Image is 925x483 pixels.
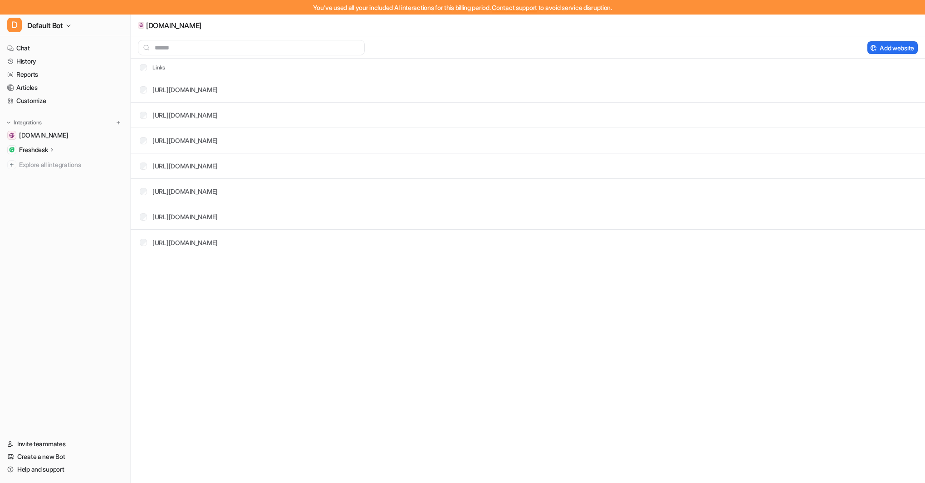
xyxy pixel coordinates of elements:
img: menu_add.svg [115,119,122,126]
img: expand menu [5,119,12,126]
th: Links [132,62,166,73]
a: Help and support [4,463,127,476]
img: drivingtests.co.uk icon [139,23,143,27]
span: [DOMAIN_NAME] [19,131,68,140]
a: History [4,55,127,68]
button: Add website [867,41,918,54]
img: explore all integrations [7,160,16,169]
a: Reports [4,68,127,81]
p: Freshdesk [19,145,48,154]
a: [URL][DOMAIN_NAME] [152,239,218,246]
img: Freshdesk [9,147,15,153]
span: D [7,18,22,32]
a: drivingtests.co.uk[DOMAIN_NAME] [4,129,127,142]
a: Explore all integrations [4,158,127,171]
a: Customize [4,94,127,107]
a: [URL][DOMAIN_NAME] [152,187,218,195]
button: Integrations [4,118,44,127]
a: Articles [4,81,127,94]
a: Invite teammates [4,438,127,450]
a: Chat [4,42,127,54]
a: Create a new Bot [4,450,127,463]
p: [DOMAIN_NAME] [146,21,201,30]
a: [URL][DOMAIN_NAME] [152,111,218,119]
span: Explore all integrations [19,158,123,172]
a: [URL][DOMAIN_NAME] [152,86,218,94]
a: [URL][DOMAIN_NAME] [152,137,218,144]
span: Contact support [492,4,537,11]
a: [URL][DOMAIN_NAME] [152,213,218,221]
a: [URL][DOMAIN_NAME] [152,162,218,170]
span: Default Bot [27,19,63,32]
p: Integrations [14,119,42,126]
img: drivingtests.co.uk [9,133,15,138]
